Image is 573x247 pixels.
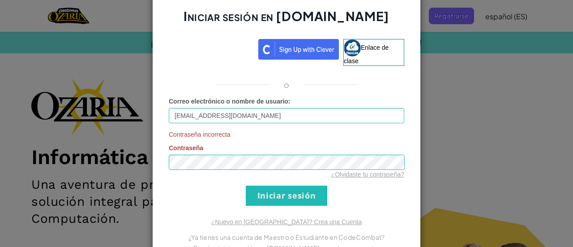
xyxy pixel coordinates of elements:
[344,39,361,56] img: classlink-logo-small.png
[164,38,258,58] iframe: Botón de acceso con Google
[331,171,404,178] a: ¿Olvidaste tu contraseña?
[246,186,327,206] input: Iniciar sesión
[169,144,203,152] font: Contraseña
[169,131,231,138] font: Contraseña incorrecta
[211,218,362,225] a: ¿Nuevo en [GEOGRAPHIC_DATA]? Crea una Cuenta
[284,79,289,90] font: o
[184,8,389,24] font: Iniciar sesión en [DOMAIN_NAME]
[258,39,339,60] img: clever_sso_button@2x.png
[288,98,291,105] font: :
[188,233,385,241] font: ¿Ya tienes una cuenta de Maestro o Estudiante en CodeCombat?
[169,98,288,105] font: Correo electrónico o nombre de usuario
[344,43,389,64] font: Enlace de clase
